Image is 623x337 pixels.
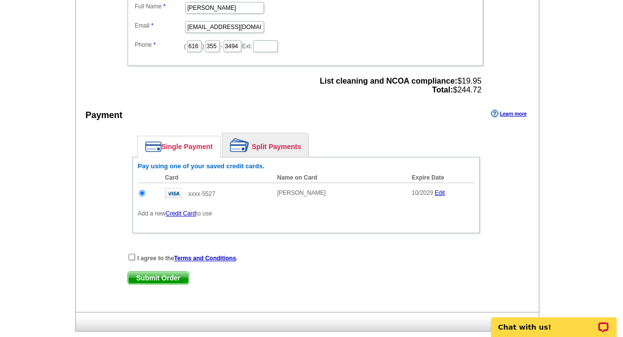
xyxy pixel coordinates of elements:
th: Expire Date [407,173,474,183]
dd: ( ) - Ext. [132,38,478,53]
a: Terms and Conditions [174,255,236,262]
strong: List cleaning and NCOA compliance: [320,77,457,85]
label: Full Name [135,2,184,11]
a: Learn more [491,110,526,118]
label: Email [135,21,184,30]
a: Credit Card [165,210,196,217]
img: split-payment.png [230,138,249,152]
img: visa.gif [165,188,182,198]
a: Split Payments [223,133,308,157]
div: Payment [86,109,123,122]
label: Phone [135,40,184,49]
span: 10/2029 [412,189,433,196]
img: single-payment.png [145,141,162,152]
iframe: LiveChat chat widget [485,306,623,337]
strong: I agree to the . [137,255,238,262]
a: Edit [435,189,445,196]
h6: Pay using one of your saved credit cards. [138,162,474,170]
a: Single Payment [138,136,220,157]
span: $19.95 $244.72 [320,77,481,94]
p: Add a new to use [138,209,474,218]
span: [PERSON_NAME] [277,189,326,196]
th: Name on Card [272,173,407,183]
span: xxxx-5527 [188,190,215,197]
th: Card [160,173,272,183]
span: Submit Order [128,272,189,284]
strong: Total: [432,86,453,94]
